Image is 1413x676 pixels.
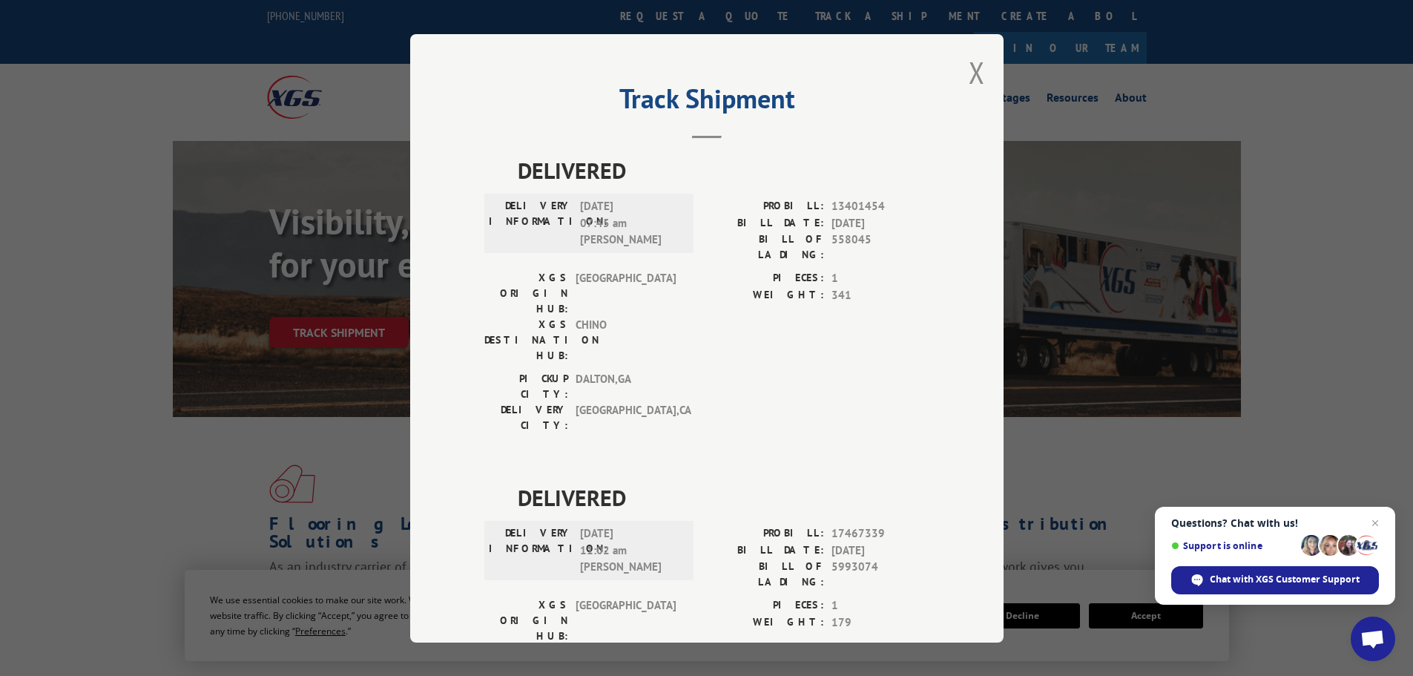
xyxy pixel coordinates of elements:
span: [DATE] 11:02 am [PERSON_NAME] [580,525,680,576]
span: Questions? Chat with us! [1171,517,1379,529]
span: 5993074 [831,559,929,590]
div: Chat with XGS Customer Support [1171,566,1379,594]
label: PICKUP CITY: [484,371,568,402]
label: BILL OF LADING: [707,559,824,590]
span: 1 [831,270,929,287]
label: BILL OF LADING: [707,232,824,263]
label: WEIGHT: [707,614,824,631]
span: [DATE] [831,214,929,232]
span: 179 [831,614,929,631]
label: PROBILL: [707,525,824,542]
span: 13401454 [831,198,929,215]
span: [DATE] 07:45 am [PERSON_NAME] [580,198,680,249]
span: [DATE] [831,542,929,559]
label: DELIVERY INFORMATION: [489,198,573,249]
span: Chat with XGS Customer Support [1210,573,1360,586]
span: 558045 [831,232,929,263]
span: Support is online [1171,540,1296,551]
span: [GEOGRAPHIC_DATA] , CA [576,402,676,433]
span: [GEOGRAPHIC_DATA] [576,270,676,317]
label: PIECES: [707,597,824,614]
label: WEIGHT: [707,286,824,303]
h2: Track Shipment [484,88,929,117]
span: [GEOGRAPHIC_DATA] [576,597,676,644]
span: DALTON , GA [576,371,676,402]
span: 341 [831,286,929,303]
label: DELIVERY CITY: [484,402,568,433]
span: Close chat [1366,514,1384,532]
label: XGS DESTINATION HUB: [484,317,568,364]
span: DELIVERED [518,154,929,187]
label: BILL DATE: [707,214,824,232]
span: 1 [831,597,929,614]
label: BILL DATE: [707,542,824,559]
label: DELIVERY INFORMATION: [489,525,573,576]
label: PROBILL: [707,198,824,215]
span: 17467339 [831,525,929,542]
button: Close modal [969,53,985,92]
span: CHINO [576,317,676,364]
label: PIECES: [707,270,824,287]
label: XGS ORIGIN HUB: [484,597,568,644]
span: DELIVERED [518,481,929,514]
label: XGS ORIGIN HUB: [484,270,568,317]
div: Open chat [1351,617,1395,661]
